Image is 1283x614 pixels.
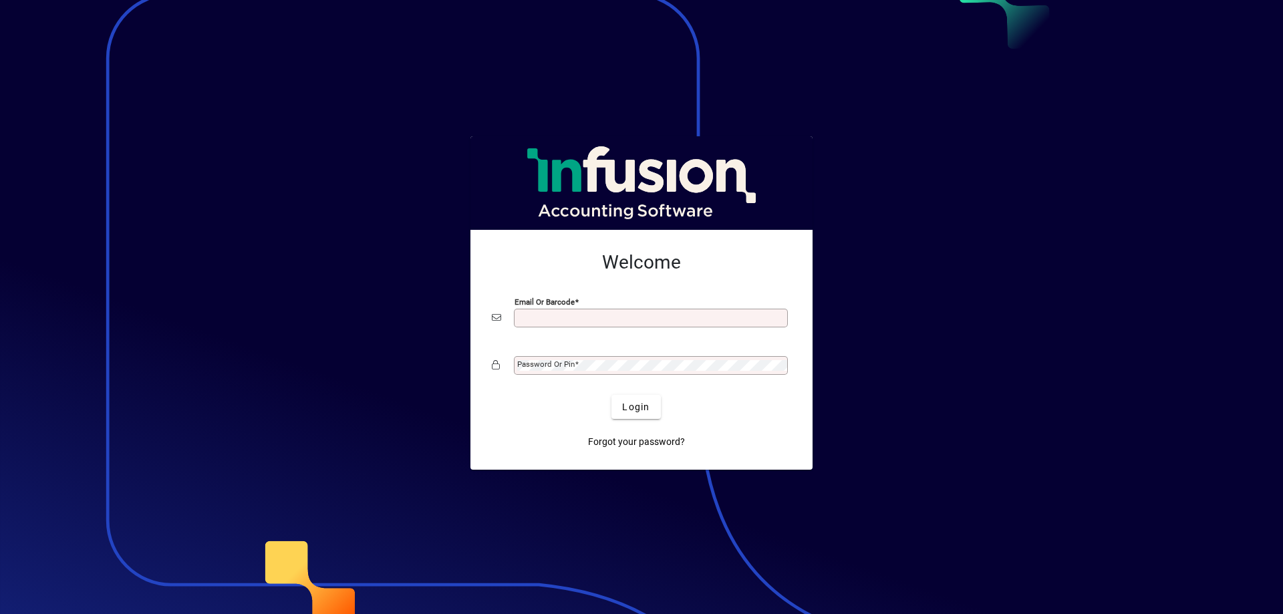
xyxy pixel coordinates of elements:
[492,251,791,274] h2: Welcome
[622,400,650,414] span: Login
[517,359,575,369] mat-label: Password or Pin
[583,430,690,454] a: Forgot your password?
[611,395,660,419] button: Login
[588,435,685,449] span: Forgot your password?
[515,297,575,307] mat-label: Email or Barcode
